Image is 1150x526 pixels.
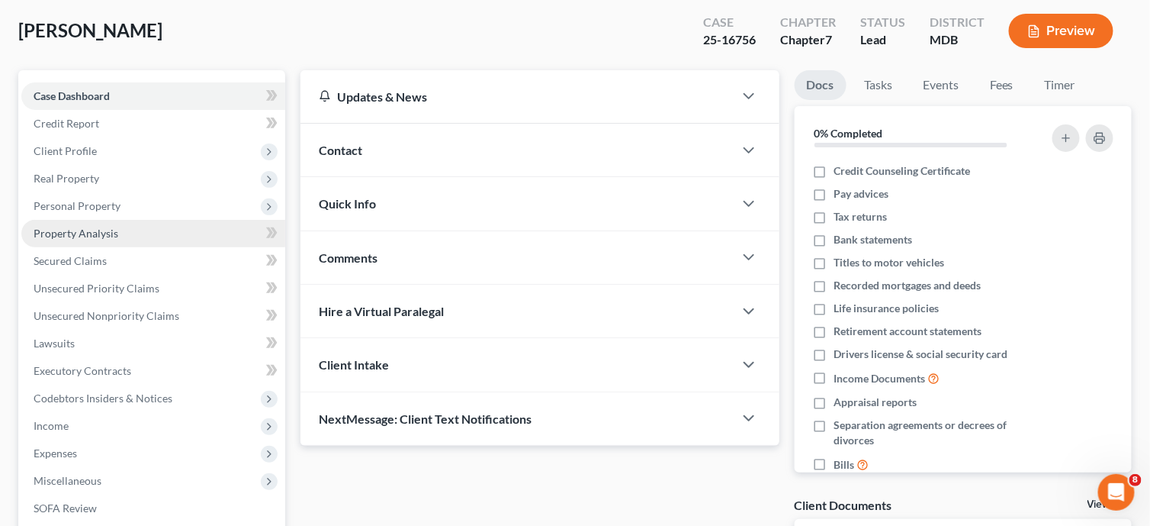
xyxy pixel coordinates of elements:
a: Unsecured Priority Claims [21,275,285,302]
span: [PERSON_NAME] [18,19,162,41]
span: Credit Counseling Certificate [834,163,971,179]
a: Case Dashboard [21,82,285,110]
span: Hire a Virtual Paralegal [319,304,444,318]
div: Case [703,14,756,31]
a: Events [911,70,972,100]
span: Bills [834,457,855,473]
span: Miscellaneous [34,474,101,487]
span: Lawsuits [34,337,75,350]
div: Client Documents [795,497,892,513]
span: Tax returns [834,209,888,224]
span: Real Property [34,172,99,185]
a: Docs [795,70,846,100]
a: Credit Report [21,110,285,137]
span: Credit Report [34,117,99,130]
span: Unsecured Nonpriority Claims [34,309,179,322]
span: Bank statements [834,232,913,247]
a: Property Analysis [21,220,285,247]
span: Income [34,419,69,432]
div: Lead [860,31,905,49]
span: Separation agreements or decrees of divorces [834,418,1035,448]
a: Secured Claims [21,247,285,275]
span: Expenses [34,447,77,460]
span: Recorded mortgages and deeds [834,278,981,293]
span: Case Dashboard [34,89,110,102]
span: Secured Claims [34,254,107,267]
iframe: Intercom live chat [1098,474,1135,511]
span: Personal Property [34,199,120,212]
div: 25-16756 [703,31,756,49]
span: Unsecured Priority Claims [34,282,159,295]
span: Pay advices [834,186,889,202]
span: 7 [825,32,832,47]
span: NextMessage: Client Text Notifications [319,411,532,426]
div: Chapter [780,14,836,31]
span: Titles to motor vehicles [834,255,945,270]
span: Appraisal reports [834,395,917,410]
button: Preview [1009,14,1113,48]
span: Codebtors Insiders & Notices [34,392,172,405]
span: Retirement account statements [834,324,982,339]
span: Client Intake [319,357,389,372]
a: Fees [978,70,1026,100]
a: Timer [1033,70,1087,100]
a: View All [1087,499,1126,510]
span: SOFA Review [34,502,97,515]
span: Drivers license & social security card [834,347,1008,362]
span: Quick Info [319,196,376,211]
a: SOFA Review [21,495,285,522]
span: Property Analysis [34,227,118,240]
div: MDB [930,31,985,49]
a: Executory Contracts [21,357,285,385]
div: Updates & News [319,89,715,105]
div: Status [860,14,905,31]
span: Life insurance policies [834,301,940,316]
a: Tasks [853,70,905,100]
span: Client Profile [34,144,97,157]
span: 8 [1129,474,1142,486]
span: Contact [319,143,362,157]
a: Unsecured Nonpriority Claims [21,302,285,330]
span: Income Documents [834,371,926,386]
div: District [930,14,985,31]
strong: 0% Completed [814,127,883,140]
div: Chapter [780,31,836,49]
span: Comments [319,250,377,265]
span: Executory Contracts [34,364,131,377]
a: Lawsuits [21,330,285,357]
